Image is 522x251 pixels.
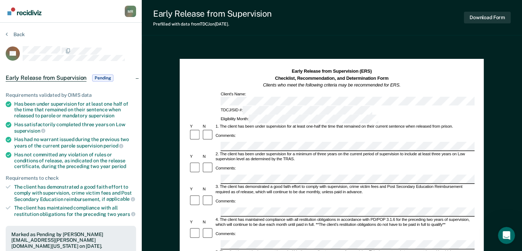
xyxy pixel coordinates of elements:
div: The client has maintained compliance with all restitution obligations for the preceding two [14,205,136,217]
div: Y [189,154,202,159]
div: TDCJ/SID #: [220,106,373,115]
div: Comments: [215,199,237,203]
div: 1. The client has been under supervision for at least one-half the time that remained on their cu... [215,124,475,129]
button: Profile dropdown button [125,6,136,17]
div: N [202,124,214,129]
div: The client has demonstrated a good faith effort to comply with supervision, crime victim fees and... [14,184,136,202]
div: Has satisfactorily completed three years on Low [14,122,136,134]
div: N [202,220,214,225]
div: Comments: [215,166,237,171]
div: Marked as Pending by [PERSON_NAME][EMAIL_ADDRESS][PERSON_NAME][DOMAIN_NAME][US_STATE] on [DATE]. [11,232,130,249]
div: Early Release from Supervision [153,9,272,19]
div: Has not committed any violation of rules or conditions of release, as indicated on the release ce... [14,152,136,169]
div: Y [189,220,202,225]
strong: Checklist, Recommendation, and Determination Form [275,76,388,80]
div: Comments: [215,133,237,138]
div: Has been under supervision for at least one half of the time that remained on their sentence when... [14,101,136,119]
span: supervision [89,113,114,118]
button: Back [6,31,25,38]
div: Requirements validated by OIMS data [6,92,136,98]
span: Pending [92,74,113,82]
span: Early Release from Supervision [6,74,86,82]
div: N [202,187,214,192]
div: 4. The client has maintained compliance with all restitution obligations in accordance with PD/PO... [215,217,475,228]
div: 3. The client has demonstrated a good faith effort to comply with supervision, crime victim fees ... [215,185,475,195]
span: period [103,143,123,149]
div: N [202,154,214,159]
strong: Early Release from Supervision (ERS) [292,69,372,74]
span: years [117,211,135,217]
div: Requirements to check [6,175,136,181]
button: Download Form [464,12,511,23]
div: Has had no warrant issued during the previous two years of the current parole supervision [14,136,136,149]
span: applicable [106,196,135,202]
span: period [112,163,126,169]
div: Y [189,124,202,129]
iframe: Intercom live chat [498,227,515,244]
div: Eligibility Month: [220,115,379,124]
div: Prefilled with data from TDCJ on [DATE] . [153,22,272,27]
div: Comments: [215,231,237,236]
span: supervision [14,128,45,134]
div: Y [189,187,202,192]
div: 2. The client has been under supervision for a minimum of three years on the current period of su... [215,152,475,162]
em: Clients who meet the following criteria may be recommended for ERS. [263,83,400,88]
img: Recidiviz [7,7,41,15]
div: M R [125,6,136,17]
